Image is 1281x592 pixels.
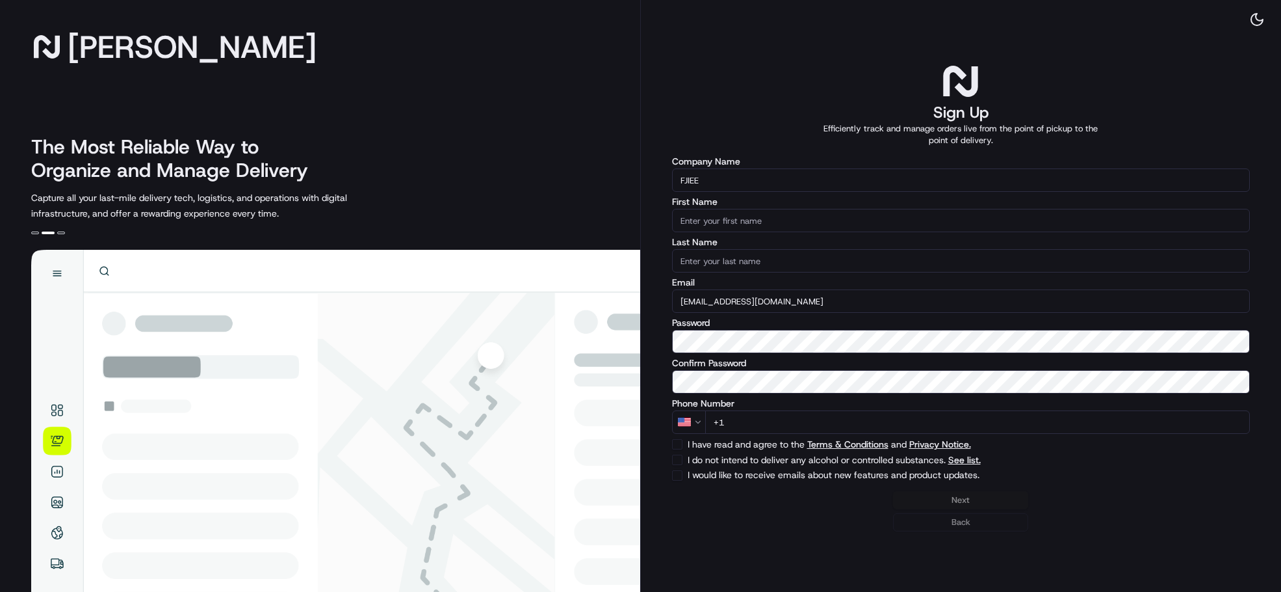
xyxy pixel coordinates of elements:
[672,399,1250,408] label: Phone Number
[672,358,1250,368] label: Confirm Password
[672,318,1250,327] label: Password
[672,237,1250,247] label: Last Name
[672,278,1250,287] label: Email
[672,157,1250,166] label: Company Name
[815,123,1106,146] p: Efficiently track and manage orders live from the point of pickup to the point of delivery.
[672,209,1250,232] input: Enter your first name
[688,440,1150,449] label: I have read and agree to the and
[688,470,1150,481] label: I would like to receive emails about new features and product updates.
[909,438,971,450] a: Privacy Notice.
[31,135,322,182] h2: The Most Reliable Way to Organize and Manage Delivery
[672,197,1250,206] label: First Name
[672,249,1250,273] input: Enter your last name
[688,455,1150,464] label: I do not intend to deliver any alcohol or controlled substances.
[31,190,406,221] p: Capture all your last-mile delivery tech, logistics, and operations with digital infrastructure, ...
[68,34,317,60] span: [PERSON_NAME]
[948,455,981,464] span: See list.
[705,410,1250,434] input: Enter phone number
[672,168,1250,192] input: Enter your company name
[807,438,888,450] a: Terms & Conditions
[948,455,981,464] button: I do not intend to deliver any alcohol or controlled substances.
[672,289,1250,313] input: Enter your email address
[933,102,989,123] h1: Sign Up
